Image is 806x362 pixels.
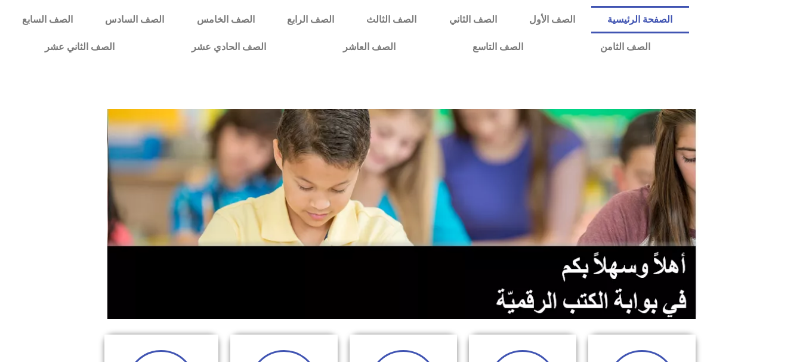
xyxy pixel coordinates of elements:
[591,6,688,33] a: الصفحة الرئيسية
[350,6,433,33] a: الصف الثالث
[271,6,350,33] a: الصف الرابع
[433,6,513,33] a: الصف الثاني
[6,6,89,33] a: الصف السابع
[434,33,561,61] a: الصف التاسع
[513,6,591,33] a: الصف الأول
[181,6,271,33] a: الصف الخامس
[153,33,304,61] a: الصف الحادي عشر
[89,6,180,33] a: الصف السادس
[6,33,153,61] a: الصف الثاني عشر
[561,33,688,61] a: الصف الثامن
[304,33,434,61] a: الصف العاشر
